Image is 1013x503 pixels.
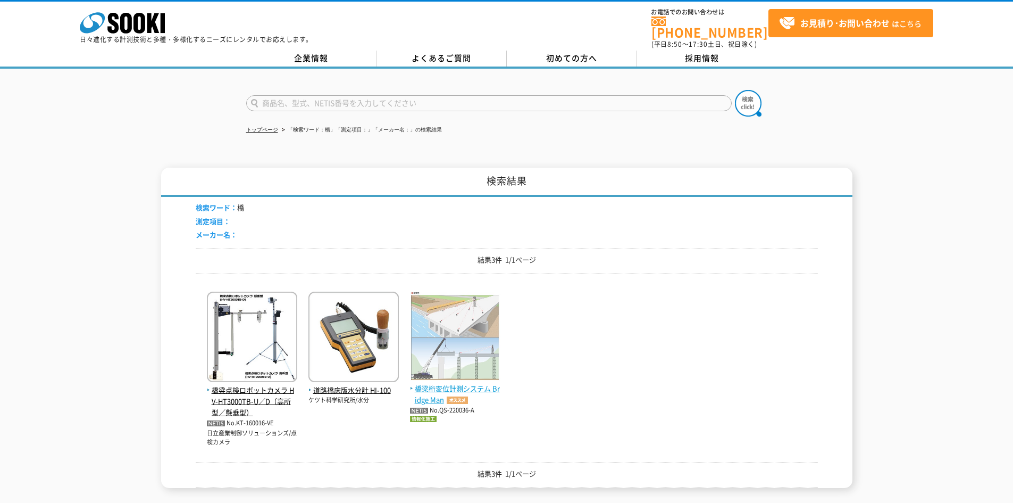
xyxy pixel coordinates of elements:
[246,127,278,133] a: トップページ
[410,292,500,383] img: 橋梁桁変位計測システム Bridge Man
[207,292,297,385] img: HV-HT3000TB-U／D（高所型／懸垂型）
[196,229,237,240] span: メーカー名：
[410,372,500,405] a: 橋梁桁変位計測システム Bridge Manオススメ
[410,383,500,406] span: 橋梁桁変位計測システム Bridge Man
[207,418,297,429] p: No.KT-160016-VE
[308,292,399,385] img: HI-100
[410,416,437,422] img: 情報化施工
[779,15,922,31] span: はこちら
[667,39,682,49] span: 8:50
[308,374,399,396] a: 道路橋床版水分計 HI-100
[308,385,399,396] span: 道路橋床版水分計 HI-100
[410,405,500,416] p: No.QS-220036-A
[800,17,890,29] strong: お見積り･お問い合わせ
[196,468,818,480] p: 結果3件 1/1ページ
[689,39,708,49] span: 17:30
[246,95,732,111] input: 商品名、型式、NETIS番号を入力してください
[207,374,297,418] a: 橋梁点検ロボットカメラ HV-HT3000TB-U／D（高所型／懸垂型）
[196,202,244,213] li: 橋
[196,202,237,212] span: 検索ワード：
[80,36,313,43] p: 日々進化する計測技術と多種・多様化するニーズにレンタルでお応えします。
[507,51,637,67] a: 初めての方へ
[308,396,399,405] p: ケツト科学研究所/水分
[280,125,442,136] li: 「検索ワード：橋」「測定項目：」「メーカー名：」の検索結果
[768,9,933,37] a: お見積り･お問い合わせはこちら
[651,39,757,49] span: (平日 ～ 土日、祝日除く)
[444,397,471,404] img: オススメ
[651,17,768,38] a: [PHONE_NUMBER]
[207,429,297,447] p: 日立産業制御ソリューションズ/点検カメラ
[735,90,761,117] img: btn_search.png
[196,254,818,266] p: 結果3件 1/1ページ
[651,9,768,15] span: お電話でのお問い合わせは
[196,216,230,226] span: 測定項目：
[376,51,507,67] a: よくあるご質問
[161,168,852,197] h1: 検索結果
[207,385,297,418] span: 橋梁点検ロボットカメラ HV-HT3000TB-U／D（高所型／懸垂型）
[246,51,376,67] a: 企業情報
[546,52,597,64] span: 初めての方へ
[637,51,767,67] a: 採用情報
